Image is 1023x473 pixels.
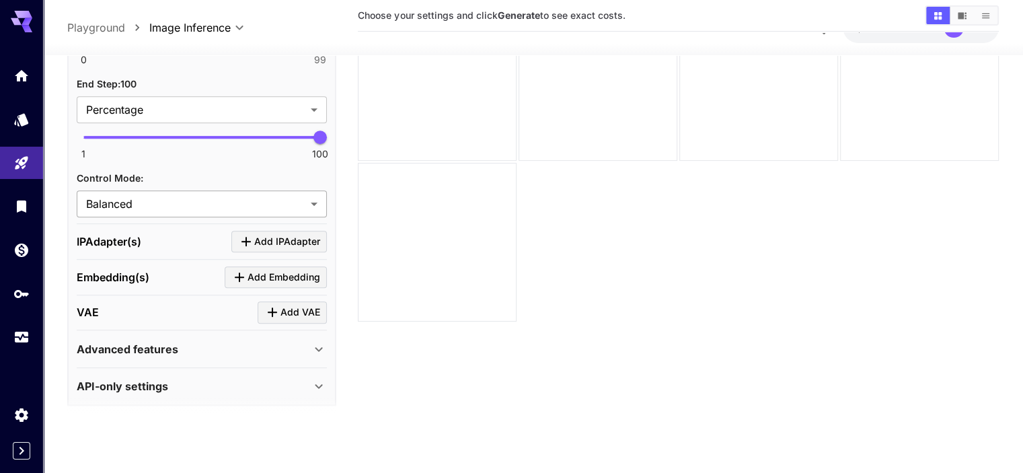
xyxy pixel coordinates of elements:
[13,329,30,346] div: Usage
[358,9,625,21] span: Choose your settings and click to see exact costs.
[13,111,30,128] div: Models
[926,7,950,24] button: Show media in grid view
[13,155,30,172] div: Playground
[925,5,999,26] div: Show media in grid viewShow media in video viewShow media in list view
[67,20,149,36] nav: breadcrumb
[13,406,30,423] div: Settings
[13,198,30,215] div: Library
[13,242,30,258] div: Wallet
[81,54,87,67] span: 0
[312,148,328,161] span: 100
[77,305,99,321] p: VAE
[77,173,143,184] span: Control Mode :
[974,7,997,24] button: Show media in list view
[81,148,85,161] span: 1
[13,442,30,460] button: Expand sidebar
[231,231,327,253] button: Click to add IPAdapter
[86,196,305,213] span: Balanced
[254,233,320,250] span: Add IPAdapter
[77,333,327,365] div: Advanced features
[497,9,539,21] b: Generate
[77,370,327,402] div: API-only settings
[67,20,125,36] a: Playground
[149,20,231,36] span: Image Inference
[225,266,327,289] button: Click to add Embedding
[280,305,320,322] span: Add VAE
[950,7,974,24] button: Show media in video view
[886,22,933,34] span: credits left
[13,67,30,84] div: Home
[86,102,305,118] span: Percentage
[13,285,30,302] div: API Keys
[258,302,327,324] button: Click to add VAE
[248,269,320,286] span: Add Embedding
[77,79,137,90] span: End Step : 100
[77,378,168,394] p: API-only settings
[77,234,141,250] p: IPAdapter(s)
[77,269,149,285] p: Embedding(s)
[314,54,326,67] span: 99
[856,22,886,34] span: $0.05
[77,341,178,357] p: Advanced features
